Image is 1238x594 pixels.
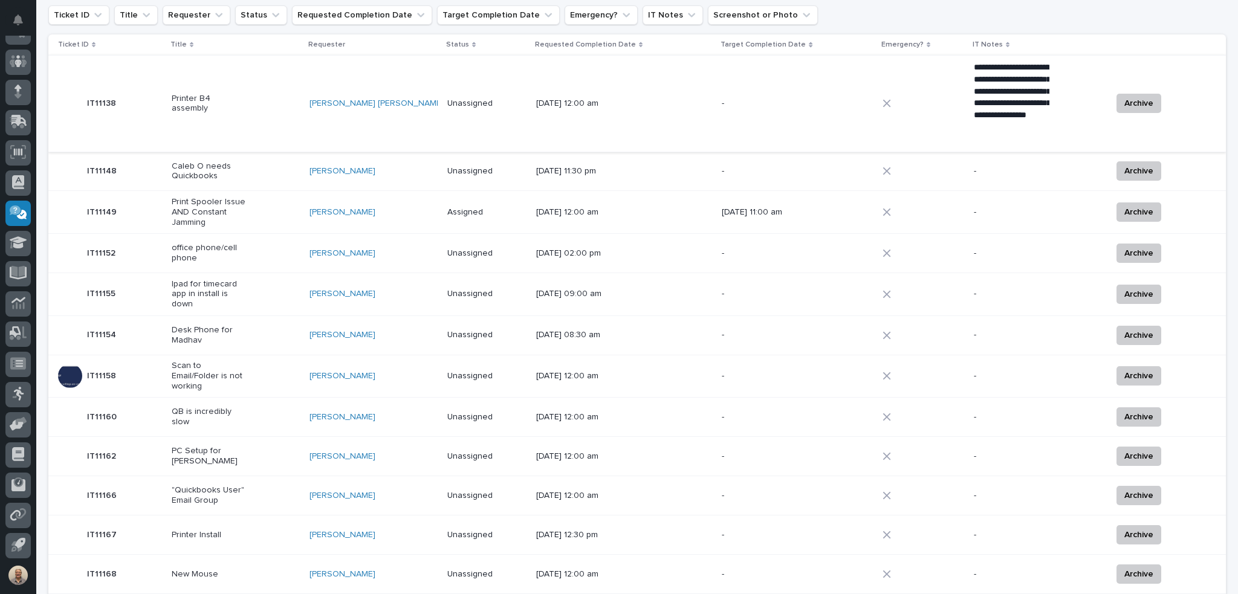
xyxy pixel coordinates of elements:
p: New Mouse [172,569,247,579]
p: [DATE] 12:00 am [536,491,612,501]
p: - [722,248,797,259]
button: Title [114,5,158,25]
button: Archive [1116,244,1161,263]
p: - [974,289,1049,299]
p: - [974,451,1049,462]
button: Archive [1116,326,1161,345]
p: Unassigned [447,371,523,381]
p: [DATE] 12:00 am [536,451,612,462]
p: Requester [308,38,345,51]
p: IT11168 [87,567,119,579]
p: Target Completion Date [721,38,806,51]
p: - [974,412,1049,422]
p: - [722,330,797,340]
p: QB is incredibly slow [172,407,247,427]
p: PC Setup for [PERSON_NAME] [172,446,247,466]
p: [DATE] 12:00 am [536,569,612,579]
tr: IT11155IT11155 Ipad for timecard app in install is down[PERSON_NAME] Unassigned[DATE] 09:00 am--A... [48,273,1226,316]
p: - [974,491,1049,501]
p: - [722,569,797,579]
tr: IT11148IT11148 Caleb O needs Quickbooks[PERSON_NAME] Unassigned[DATE] 11:30 pm--Archive [48,152,1226,191]
button: Target Completion Date [437,5,560,25]
p: Ticket ID [58,38,89,51]
p: [DATE] 08:30 am [536,330,612,340]
p: Status [446,38,469,51]
p: Unassigned [447,412,523,422]
p: - [974,166,1049,176]
span: Archive [1124,96,1153,111]
a: [PERSON_NAME] [309,289,375,299]
p: - [974,330,1049,340]
button: users-avatar [5,563,31,588]
p: IT11166 [87,488,119,501]
p: Unassigned [447,330,523,340]
a: [PERSON_NAME] [309,330,375,340]
tr: IT11138IT11138 Printer B4 assembly[PERSON_NAME] [PERSON_NAME] Unassigned[DATE] 12:00 am-**** ****... [48,56,1226,152]
span: Archive [1124,205,1153,219]
span: Archive [1124,287,1153,302]
button: Archive [1116,202,1161,222]
p: Scan to Email/Folder is not working [172,361,247,391]
p: - [722,371,797,381]
a: [PERSON_NAME] [309,491,375,501]
p: IT11149 [87,205,119,218]
p: Ipad for timecard app in install is down [172,279,247,309]
button: Archive [1116,161,1161,181]
p: IT11154 [87,328,118,340]
p: - [722,491,797,501]
button: Archive [1116,486,1161,505]
tr: IT11158IT11158 Scan to Email/Folder is not working[PERSON_NAME] Unassigned[DATE] 12:00 am--Archive [48,355,1226,398]
p: Emergency? [881,38,924,51]
p: [DATE] 12:00 am [536,412,612,422]
a: [PERSON_NAME] [309,530,375,540]
p: Caleb O needs Quickbooks [172,161,247,182]
tr: IT11154IT11154 Desk Phone for Madhav[PERSON_NAME] Unassigned[DATE] 08:30 am--Archive [48,315,1226,355]
p: - [722,451,797,462]
span: Archive [1124,369,1153,383]
p: [DATE] 09:00 am [536,289,612,299]
span: Archive [1124,164,1153,178]
span: Archive [1124,567,1153,581]
button: Archive [1116,407,1161,427]
p: [DATE] 12:30 pm [536,530,612,540]
button: IT Notes [643,5,703,25]
span: Archive [1124,488,1153,503]
span: Archive [1124,328,1153,343]
p: Unassigned [447,491,523,501]
p: Unassigned [447,451,523,462]
span: Archive [1124,410,1153,424]
button: Archive [1116,94,1161,113]
p: - [974,207,1049,218]
tr: IT11162IT11162 PC Setup for [PERSON_NAME][PERSON_NAME] Unassigned[DATE] 12:00 am--Archive [48,437,1226,476]
a: [PERSON_NAME] [309,371,375,381]
a: [PERSON_NAME] [309,207,375,218]
p: [DATE] 12:00 am [536,207,612,218]
p: Unassigned [447,98,523,109]
tr: IT11166IT11166 "Quickbooks User" Email Group[PERSON_NAME] Unassigned[DATE] 12:00 am--Archive [48,476,1226,515]
a: [PERSON_NAME] [309,248,375,259]
p: - [974,569,1049,579]
div: Notifications [15,15,31,34]
p: IT11138 [87,96,118,109]
button: Archive [1116,366,1161,386]
p: Unassigned [447,248,523,259]
button: Requester [163,5,230,25]
button: Emergency? [565,5,638,25]
a: [PERSON_NAME] [309,412,375,422]
p: [DATE] 11:00 am [722,207,797,218]
p: [DATE] 11:30 pm [536,166,612,176]
p: IT11155 [87,286,118,299]
p: Assigned [447,207,523,218]
p: [DATE] 12:00 am [536,371,612,381]
a: [PERSON_NAME] [PERSON_NAME] [309,98,444,109]
button: Status [235,5,287,25]
tr: IT11149IT11149 Print Spooler Issue AND Constant Jamming[PERSON_NAME] Assigned[DATE] 12:00 am[DATE... [48,191,1226,234]
p: "Quickbooks User" Email Group [172,485,247,506]
tr: IT11160IT11160 QB is incredibly slow[PERSON_NAME] Unassigned[DATE] 12:00 am--Archive [48,398,1226,437]
button: Requested Completion Date [292,5,432,25]
p: IT11167 [87,528,119,540]
p: [DATE] 12:00 am [536,98,612,109]
p: IT11162 [87,449,118,462]
p: - [722,98,797,109]
p: Unassigned [447,166,523,176]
